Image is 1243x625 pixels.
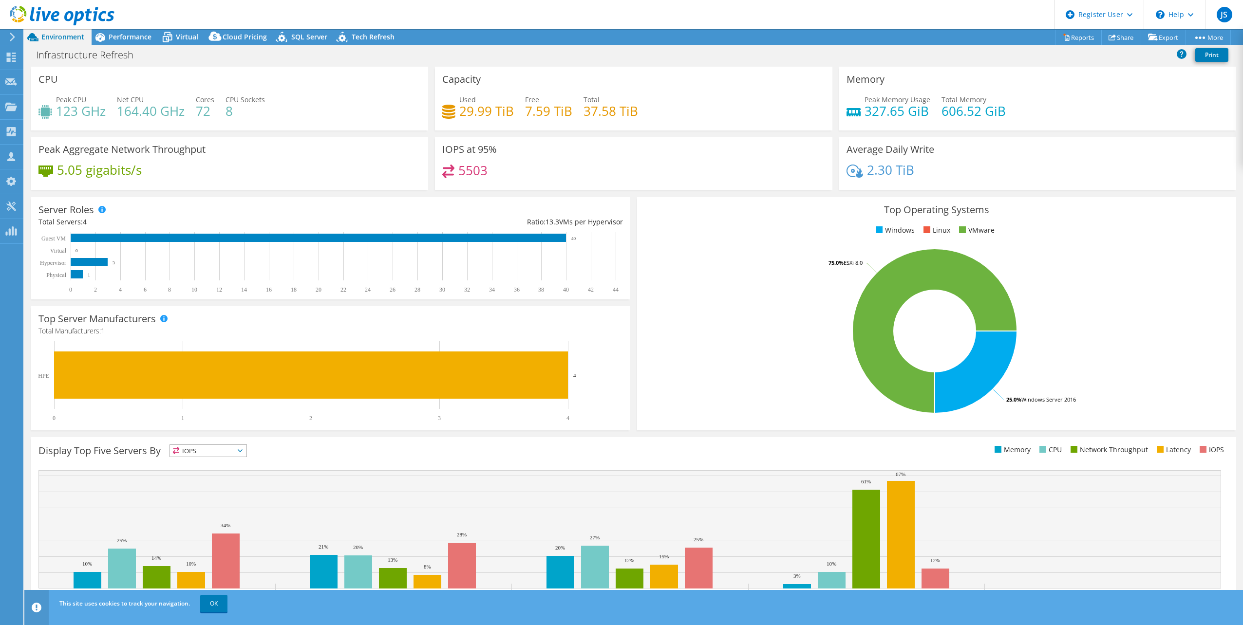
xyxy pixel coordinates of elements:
[563,286,569,293] text: 40
[1021,396,1076,403] tspan: Windows Server 2016
[53,415,56,422] text: 0
[1197,444,1224,455] li: IOPS
[41,32,84,41] span: Environment
[514,286,520,293] text: 36
[458,165,488,176] h4: 5503
[555,545,565,551] text: 20%
[538,286,544,293] text: 38
[291,32,327,41] span: SQL Server
[489,286,495,293] text: 34
[584,95,600,104] span: Total
[117,106,185,116] h4: 164.40 GHz
[309,415,312,422] text: 2
[865,106,930,116] h4: 327.65 GiB
[694,536,703,542] text: 25%
[352,32,395,41] span: Tech Refresh
[46,272,66,278] text: Physical
[101,326,105,335] span: 1
[659,553,669,559] text: 15%
[38,313,156,324] h3: Top Server Manufacturers
[525,106,572,116] h4: 7.59 TiB
[32,50,149,60] h1: Infrastructure Refresh
[59,599,190,607] span: This site uses cookies to track your navigation.
[613,286,619,293] text: 44
[191,286,197,293] text: 10
[1055,30,1102,45] a: Reports
[340,286,346,293] text: 22
[921,225,950,236] li: Linux
[38,74,58,85] h3: CPU
[992,444,1031,455] li: Memory
[319,544,328,550] text: 21%
[186,561,196,567] text: 10%
[1068,444,1148,455] li: Network Throughput
[571,236,576,241] text: 40
[847,144,934,155] h3: Average Daily Write
[1101,30,1141,45] a: Share
[38,204,94,215] h3: Server Roles
[69,286,72,293] text: 0
[266,286,272,293] text: 16
[457,532,467,537] text: 28%
[1156,10,1165,19] svg: \n
[566,415,569,422] text: 4
[117,95,144,104] span: Net CPU
[196,106,214,116] h4: 72
[144,286,147,293] text: 6
[584,106,638,116] h4: 37.58 TiB
[590,534,600,540] text: 27%
[424,564,431,570] text: 8%
[464,286,470,293] text: 32
[588,286,594,293] text: 42
[151,555,161,561] text: 14%
[216,286,222,293] text: 12
[365,286,371,293] text: 24
[41,235,66,242] text: Guest VM
[181,415,184,422] text: 1
[546,217,559,226] span: 13.3
[930,557,940,563] text: 12%
[867,165,914,175] h4: 2.30 TiB
[56,106,106,116] h4: 123 GHz
[844,259,863,266] tspan: ESXi 8.0
[439,286,445,293] text: 30
[1154,444,1191,455] li: Latency
[1141,30,1186,45] a: Export
[331,217,623,227] div: Ratio: VMs per Hypervisor
[75,248,78,253] text: 0
[38,144,206,155] h3: Peak Aggregate Network Throughput
[793,573,801,579] text: 3%
[57,165,142,175] h4: 5.05 gigabits/s
[442,74,481,85] h3: Capacity
[1006,396,1021,403] tspan: 25.0%
[117,537,127,543] text: 25%
[644,204,1229,215] h3: Top Operating Systems
[1217,7,1232,22] span: JS
[50,247,67,254] text: Virtual
[109,32,151,41] span: Performance
[847,74,885,85] h3: Memory
[829,259,844,266] tspan: 75.0%
[223,32,267,41] span: Cloud Pricing
[438,415,441,422] text: 3
[38,326,623,336] h4: Total Manufacturers:
[896,471,905,477] text: 67%
[942,106,1006,116] h4: 606.52 GiB
[56,95,86,104] span: Peak CPU
[525,95,539,104] span: Free
[241,286,247,293] text: 14
[83,217,87,226] span: 4
[459,106,514,116] h4: 29.99 TiB
[38,217,331,227] div: Total Servers:
[873,225,915,236] li: Windows
[176,32,198,41] span: Virtual
[38,372,49,379] text: HPE
[388,557,397,563] text: 13%
[88,273,90,277] text: 1
[414,286,420,293] text: 28
[957,225,995,236] li: VMware
[459,95,476,104] span: Used
[82,561,92,567] text: 10%
[40,259,66,266] text: Hypervisor
[226,95,265,104] span: CPU Sockets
